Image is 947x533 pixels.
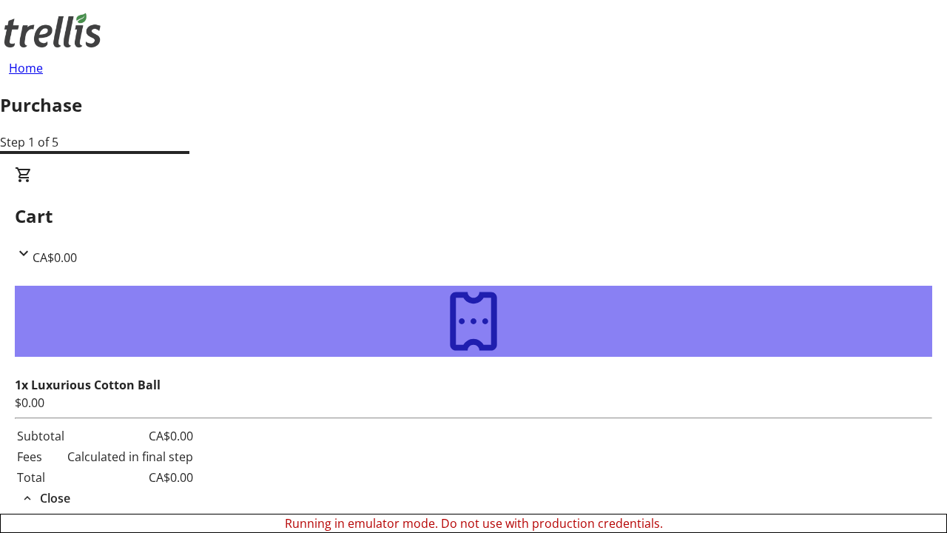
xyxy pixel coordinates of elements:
[67,426,194,446] td: CA$0.00
[16,468,65,487] td: Total
[15,266,932,508] div: CartCA$0.00
[33,249,77,266] span: CA$0.00
[16,426,65,446] td: Subtotal
[15,489,76,507] button: Close
[15,394,932,412] div: $0.00
[16,447,65,466] td: Fees
[67,447,194,466] td: Calculated in final step
[67,468,194,487] td: CA$0.00
[15,166,932,266] div: CartCA$0.00
[40,489,70,507] span: Close
[15,203,932,229] h2: Cart
[15,377,161,393] strong: 1x Luxurious Cotton Ball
